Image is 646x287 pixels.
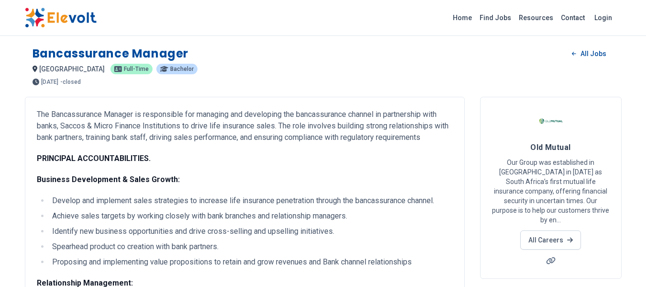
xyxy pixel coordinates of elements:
[37,154,151,163] strong: PRINCIPAL ACCOUNTABILITIES.
[476,10,515,25] a: Find Jobs
[41,79,58,85] span: [DATE]
[37,109,453,143] p: The Bancassurance Manager is responsible for managing and developing the bancassurance channel in...
[25,8,97,28] img: Elevolt
[539,109,563,133] img: Old Mutual
[124,66,149,72] span: Full-time
[49,256,453,268] li: Proposing and implementing value propositions to retain and grow revenues and Bank channel relati...
[49,210,453,222] li: Achieve sales targets by working closely with bank branches and relationship managers.
[60,79,81,85] p: - closed
[564,46,613,61] a: All Jobs
[33,46,189,61] h1: Bancassurance Manager
[37,175,180,184] strong: Business Development & Sales Growth:
[49,226,453,237] li: Identify new business opportunities and drive cross-selling and upselling initiatives.
[557,10,589,25] a: Contact
[49,241,453,253] li: Spearhead product co creation with bank partners.
[520,230,581,250] a: All Careers
[449,10,476,25] a: Home
[530,143,571,152] span: Old Mutual
[515,10,557,25] a: Resources
[170,66,194,72] span: Bachelor
[49,195,453,207] li: Develop and implement sales strategies to increase life insurance penetration through the bancass...
[39,65,105,73] span: [GEOGRAPHIC_DATA]
[589,8,618,27] a: Login
[492,158,610,225] p: Our Group was established in [GEOGRAPHIC_DATA] in [DATE] as South Africa’s first mutual life insu...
